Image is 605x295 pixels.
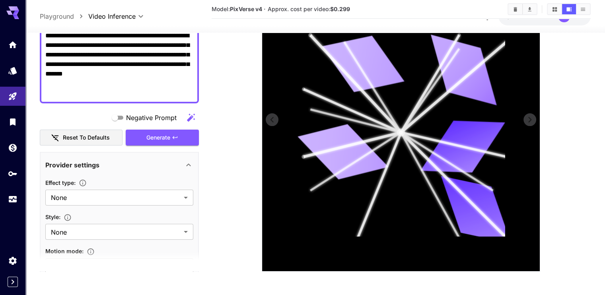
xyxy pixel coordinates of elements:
div: API Keys [8,169,18,179]
div: Usage [8,194,18,204]
span: Negative Prompt [126,113,177,122]
button: Show videos in list view [576,4,590,14]
span: Style : [45,213,60,220]
div: Home [8,40,18,50]
button: Expand sidebar [8,277,18,287]
span: credits left [524,13,552,20]
a: Playground [40,12,74,21]
b: $0.299 [330,6,350,12]
button: Reset to defaults [40,130,123,146]
span: Video Inference [88,12,136,21]
div: Models [8,66,18,76]
button: Generate [126,130,199,146]
span: Effect type : [45,179,76,186]
div: Playground [8,91,18,101]
p: · [264,4,266,14]
div: Provider settings [45,155,193,175]
div: Clear videosDownload All [508,3,537,15]
div: Show videos in grid viewShow videos in video viewShow videos in list view [547,3,591,15]
span: Approx. cost per video: [268,6,350,12]
nav: breadcrumb [40,12,88,21]
button: Show videos in video view [562,4,576,14]
span: Model: [212,6,262,12]
span: None [51,193,181,203]
button: Download All [523,4,537,14]
span: None [51,227,181,237]
div: Wallet [8,143,18,153]
div: Settings [8,256,18,266]
span: $0.00 [506,13,524,20]
div: Library [8,117,18,127]
b: PixVerse v4 [230,6,262,12]
button: Show videos in grid view [548,4,562,14]
span: Motion mode : [45,248,84,255]
p: Provider settings [45,160,99,170]
span: Generate [146,133,170,143]
button: Clear videos [508,4,522,14]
